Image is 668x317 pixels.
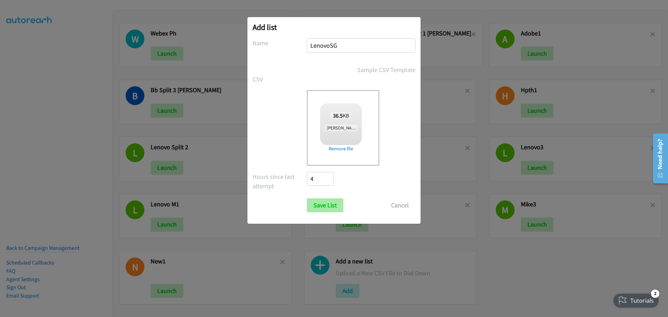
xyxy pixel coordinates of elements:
a: Remove file [320,145,362,152]
button: Cancel [384,198,415,212]
input: Save List [307,198,343,212]
iframe: Resource Center [648,131,668,186]
iframe: Checklist [609,287,663,312]
h2: Add list [253,22,415,32]
span: KB [331,112,351,119]
label: Hours since last attempt [253,172,307,191]
span: [PERSON_NAME] + Lenovo-Dentsu [GEOGRAPHIC_DATA] Win11 Q2 SG.csv [325,125,464,131]
a: Sample CSV Template [357,65,415,74]
label: Name [253,38,307,48]
label: CSV [253,74,307,84]
strong: 36.5 [333,112,343,119]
